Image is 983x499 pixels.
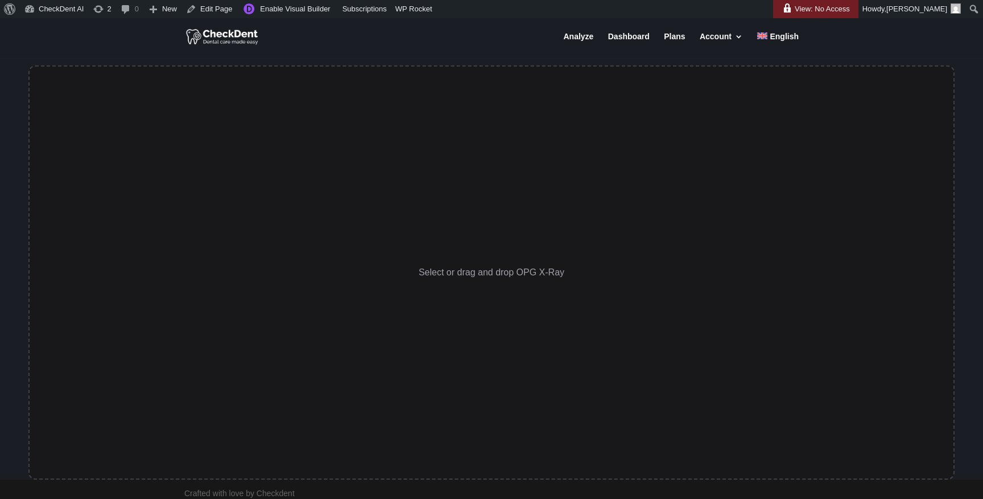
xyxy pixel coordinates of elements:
a: Account [700,32,743,55]
div: Select or drag and drop OPG X-Ray [28,65,955,480]
img: Arnav Saha [951,3,961,14]
a: Analyze [563,32,593,55]
img: CheckDent AI [186,27,259,46]
a: Dashboard [608,32,650,55]
span: English [770,32,799,41]
a: Plans [664,32,685,55]
a: English [757,32,799,55]
span: [PERSON_NAME] [886,5,947,13]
